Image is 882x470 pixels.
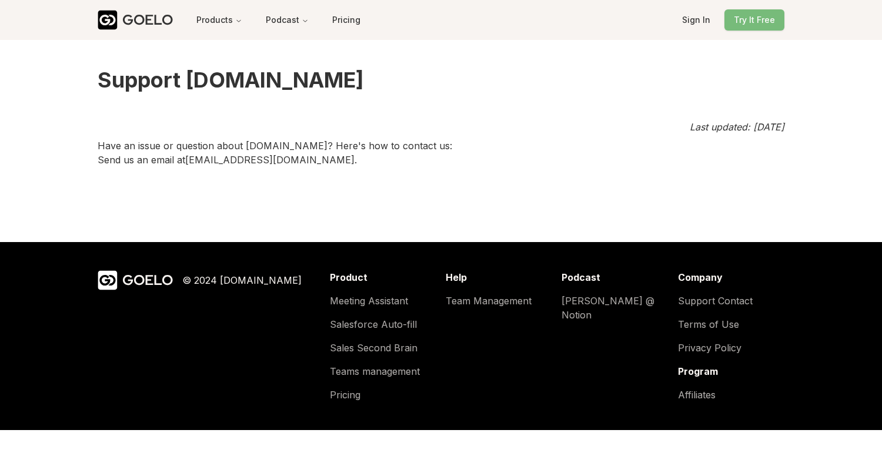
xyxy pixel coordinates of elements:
a: [EMAIL_ADDRESS][DOMAIN_NAME] [185,154,355,166]
button: Pricing [323,9,370,31]
button: Sign In [673,9,720,31]
a: Team Management [446,294,552,308]
div: Podcast [562,270,668,284]
div: Company [678,270,784,284]
div: Program [678,364,784,378]
div: Help [446,270,552,284]
div: © 2024 [DOMAIN_NAME] [182,273,302,287]
div: GOELO [122,271,173,290]
a: [PERSON_NAME] @ Notion [562,294,668,322]
a: Salesforce Auto-fill [330,317,436,331]
nav: Main [187,9,318,31]
a: Terms of Use [678,317,784,331]
a: Pricing [330,388,436,402]
a: Affiliates [678,388,784,402]
a: GOELO [98,270,173,290]
div: Product [330,270,436,284]
img: Goelo Logo [98,10,118,30]
h1: Support [DOMAIN_NAME] [98,40,784,120]
p: Last updated: [DATE] [98,120,784,134]
div: GOELO [122,11,173,29]
a: GOELO [98,10,182,30]
a: Privacy Policy [678,341,784,355]
a: Sales Second Brain [330,341,436,355]
button: Try It Free [724,9,784,31]
img: Goelo Logo [98,270,118,290]
button: Products [187,9,252,31]
p: Have an issue or question about [DOMAIN_NAME]? Here's how to contact us: Send us an email at . [98,134,784,242]
a: Teams management [330,364,436,378]
a: Support Contact [678,294,784,308]
button: Podcast [256,9,318,31]
a: Meeting Assistant [330,294,436,308]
